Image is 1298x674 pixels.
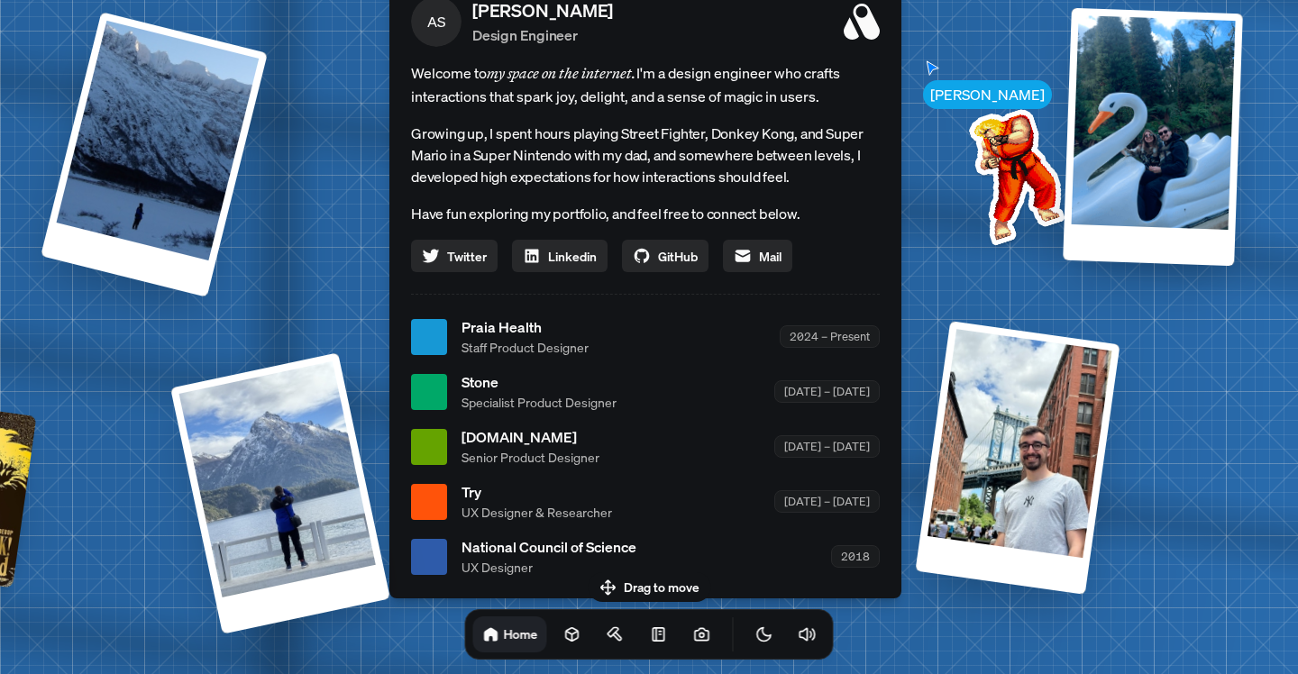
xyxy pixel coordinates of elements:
[922,82,1104,264] img: Profile example
[462,316,589,338] span: Praia Health
[487,64,636,82] em: my space on the internet.
[472,24,613,46] p: Design Engineer
[447,247,487,266] span: Twitter
[462,393,617,412] span: Specialist Product Designer
[411,240,498,272] a: Twitter
[411,61,880,108] span: Welcome to I'm a design engineer who crafts interactions that spark joy, delight, and a sense of ...
[411,202,880,225] p: Have fun exploring my portfolio, and feel free to connect below.
[411,123,880,187] p: Growing up, I spent hours playing Street Fighter, Donkey Kong, and Super Mario in a Super Nintend...
[774,435,880,458] div: [DATE] – [DATE]
[462,426,599,448] span: [DOMAIN_NAME]
[723,240,792,272] a: Mail
[780,325,880,348] div: 2024 – Present
[774,380,880,403] div: [DATE] – [DATE]
[548,247,597,266] span: Linkedin
[462,338,589,357] span: Staff Product Designer
[746,616,782,652] button: Toggle Theme
[462,536,636,558] span: National Council of Science
[658,247,698,266] span: GitHub
[462,503,612,522] span: UX Designer & Researcher
[473,616,547,652] a: Home
[462,448,599,467] span: Senior Product Designer
[462,558,636,577] span: UX Designer
[774,490,880,513] div: [DATE] – [DATE]
[790,616,826,652] button: Toggle Audio
[622,240,708,272] a: GitHub
[759,247,782,266] span: Mail
[512,240,608,272] a: Linkedin
[831,545,880,568] div: 2018
[504,625,538,642] h1: Home
[462,481,612,503] span: Try
[462,371,617,393] span: Stone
